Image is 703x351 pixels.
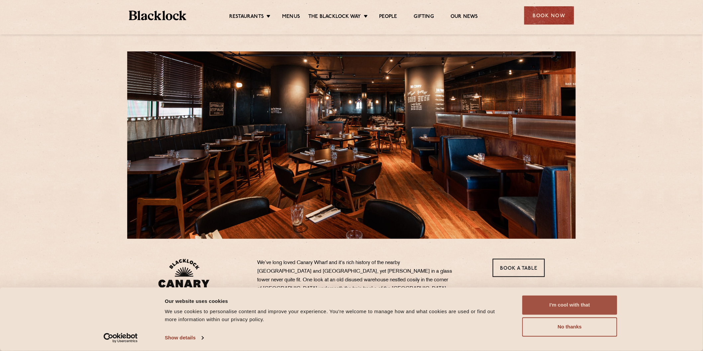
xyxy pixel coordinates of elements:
img: BL_CW_Logo_Website.svg [158,259,210,309]
button: I'm cool with that [522,296,617,315]
a: Show details [165,333,203,343]
a: Gifting [414,14,434,21]
a: Usercentrics Cookiebot - opens in a new window [92,333,150,343]
a: Restaurants [229,14,264,21]
a: Book a Table [493,259,545,277]
button: No thanks [522,317,617,337]
p: We’ve long loved Canary Wharf and it's rich history of the nearby [GEOGRAPHIC_DATA] and [GEOGRAPH... [257,259,453,327]
div: Book Now [524,6,574,25]
div: We use cookies to personalise content and improve your experience. You're welcome to manage how a... [165,308,507,324]
img: BL_Textured_Logo-footer-cropped.svg [129,11,186,20]
a: Menus [282,14,300,21]
a: The Blacklock Way [308,14,361,21]
a: Our News [451,14,478,21]
div: Our website uses cookies [165,297,507,305]
a: People [379,14,397,21]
